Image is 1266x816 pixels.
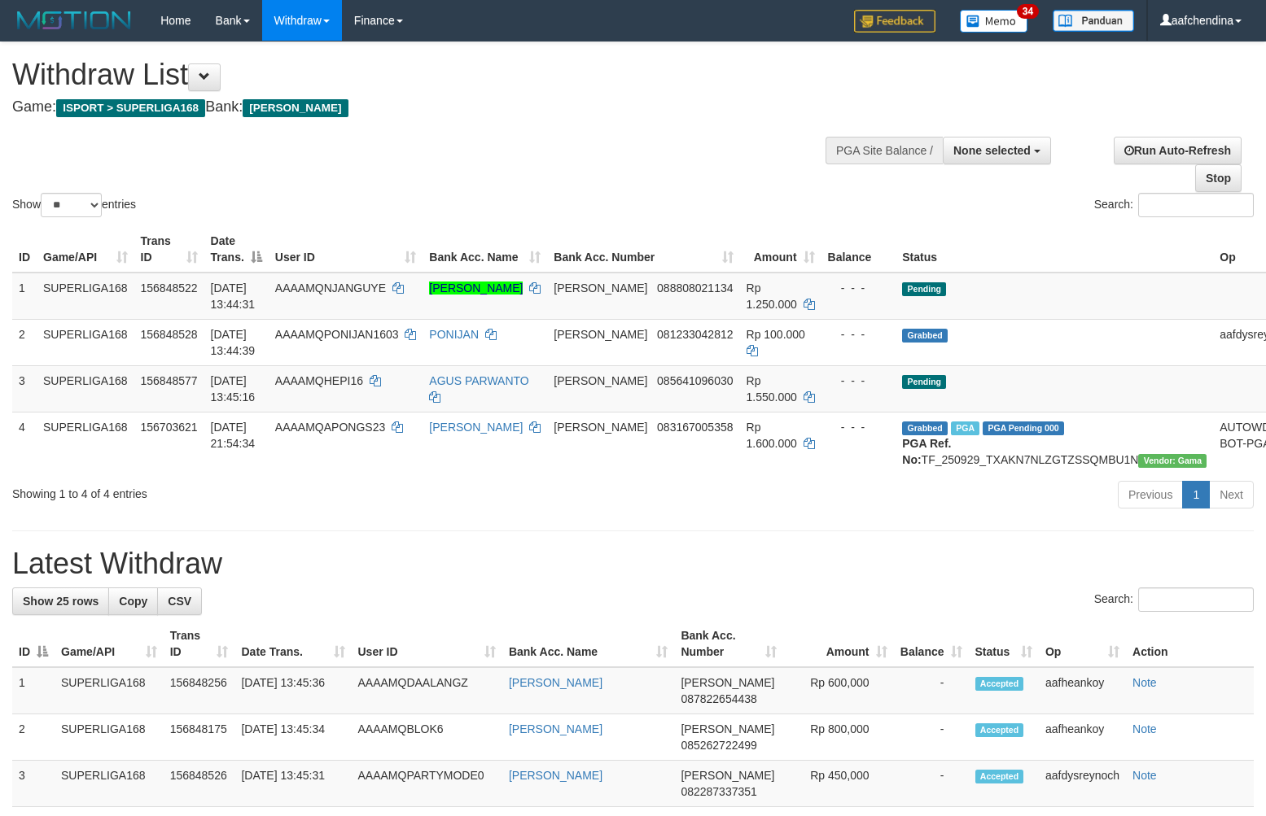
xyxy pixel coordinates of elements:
[141,421,198,434] span: 156703621
[429,421,523,434] a: [PERSON_NAME]
[828,326,890,343] div: - - -
[554,421,647,434] span: [PERSON_NAME]
[554,328,647,341] span: [PERSON_NAME]
[969,621,1039,667] th: Status: activate to sort column ascending
[554,374,647,387] span: [PERSON_NAME]
[783,667,893,714] td: Rp 600,000
[1094,193,1254,217] label: Search:
[12,99,828,116] h4: Game: Bank:
[423,226,547,273] th: Bank Acc. Name: activate to sort column ascending
[951,421,979,435] span: Marked by aafchhiseyha
[352,621,502,667] th: User ID: activate to sort column ascending
[429,374,528,387] a: AGUS PARWANTO
[429,281,523,295] a: [PERSON_NAME]
[828,280,890,296] div: - - -
[429,328,479,341] a: PONIJAN
[1039,621,1126,667] th: Op: activate to sort column ascending
[168,595,191,608] span: CSV
[894,621,969,667] th: Balance: activate to sort column ascending
[37,226,134,273] th: Game/API: activate to sort column ascending
[141,374,198,387] span: 156848577
[1039,761,1126,807] td: aafdysreynoch
[1195,164,1242,192] a: Stop
[975,677,1024,691] span: Accepted
[275,374,363,387] span: AAAAMQHEPI16
[211,281,256,311] span: [DATE] 13:44:31
[828,419,890,435] div: - - -
[1138,193,1254,217] input: Search:
[12,412,37,474] td: 4
[902,437,951,466] b: PGA Ref. No:
[164,761,235,807] td: 156848526
[902,329,948,343] span: Grabbed
[55,667,164,714] td: SUPERLIGA168
[55,621,164,667] th: Game/API: activate to sort column ascending
[234,761,351,807] td: [DATE] 13:45:31
[56,99,205,117] span: ISPORT > SUPERLIGA168
[12,365,37,412] td: 3
[1138,454,1207,468] span: Vendor URL: https://trx31.1velocity.biz
[1017,4,1039,19] span: 34
[657,328,733,341] span: Copy 081233042812 to clipboard
[37,365,134,412] td: SUPERLIGA168
[164,667,235,714] td: 156848256
[1132,769,1157,782] a: Note
[657,374,733,387] span: Copy 085641096030 to clipboard
[1138,587,1254,612] input: Search:
[826,137,943,164] div: PGA Site Balance /
[141,281,198,295] span: 156848522
[275,421,385,434] span: AAAAMQAPONGS23
[12,621,55,667] th: ID: activate to sort column descending
[783,714,893,761] td: Rp 800,000
[783,621,893,667] th: Amount: activate to sort column ascending
[164,621,235,667] th: Trans ID: activate to sort column ascending
[902,282,946,296] span: Pending
[12,714,55,761] td: 2
[502,621,674,667] th: Bank Acc. Name: activate to sort column ascending
[1039,714,1126,761] td: aafheankoy
[234,667,351,714] td: [DATE] 13:45:36
[896,226,1213,273] th: Status
[204,226,269,273] th: Date Trans.: activate to sort column descending
[243,99,348,117] span: [PERSON_NAME]
[141,328,198,341] span: 156848528
[554,281,647,295] span: [PERSON_NAME]
[960,10,1028,33] img: Button%20Memo.svg
[1132,722,1157,735] a: Note
[12,226,37,273] th: ID
[681,739,756,752] span: Copy 085262722499 to clipboard
[1094,587,1254,612] label: Search:
[119,595,147,608] span: Copy
[747,281,797,311] span: Rp 1.250.000
[12,8,136,33] img: MOTION_logo.png
[211,328,256,357] span: [DATE] 13:44:39
[681,785,756,798] span: Copy 082287337351 to clipboard
[902,421,948,435] span: Grabbed
[41,193,102,217] select: Showentries
[275,328,399,341] span: AAAAMQPONIJAN1603
[352,714,502,761] td: AAAAMQBLOK6
[953,144,1031,157] span: None selected
[681,722,774,735] span: [PERSON_NAME]
[269,226,423,273] th: User ID: activate to sort column ascending
[12,319,37,365] td: 2
[1132,676,1157,689] a: Note
[12,587,109,615] a: Show 25 rows
[747,421,797,450] span: Rp 1.600.000
[821,226,896,273] th: Balance
[352,761,502,807] td: AAAAMQPARTYMODE0
[12,548,1254,580] h1: Latest Withdraw
[1118,481,1183,508] a: Previous
[12,667,55,714] td: 1
[134,226,204,273] th: Trans ID: activate to sort column ascending
[783,761,893,807] td: Rp 450,000
[55,761,164,807] td: SUPERLIGA168
[681,769,774,782] span: [PERSON_NAME]
[681,692,756,705] span: Copy 087822654438 to clipboard
[674,621,783,667] th: Bank Acc. Number: activate to sort column ascending
[509,676,602,689] a: [PERSON_NAME]
[108,587,158,615] a: Copy
[352,667,502,714] td: AAAAMQDAALANGZ
[37,412,134,474] td: SUPERLIGA168
[37,273,134,320] td: SUPERLIGA168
